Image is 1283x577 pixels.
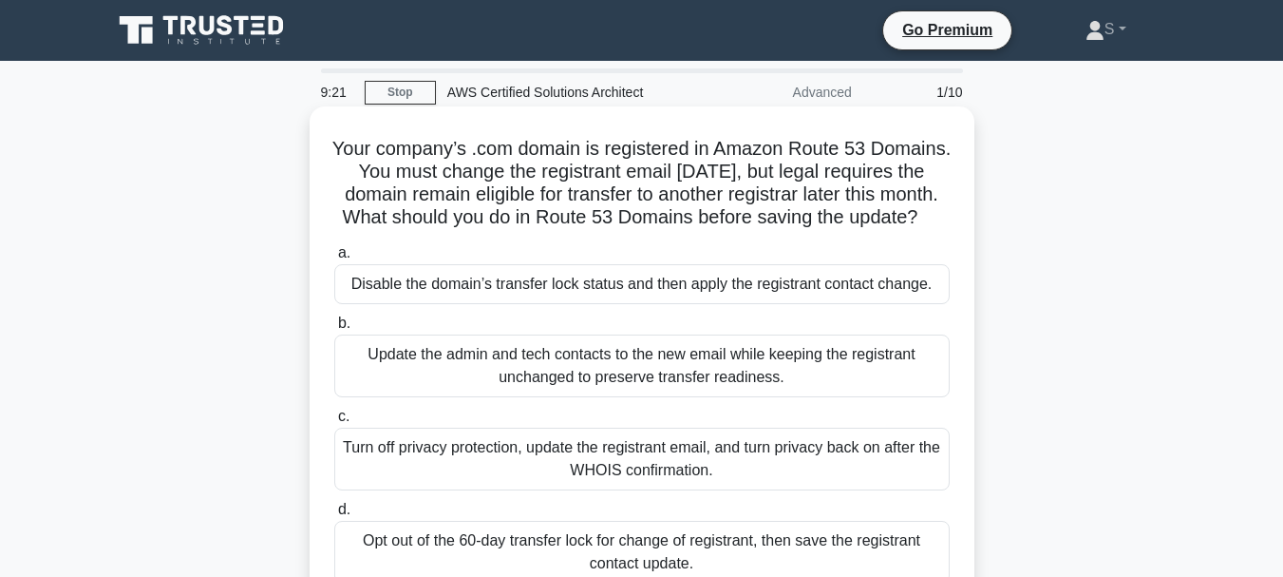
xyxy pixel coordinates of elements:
div: Disable the domain’s transfer lock status and then apply the registrant contact change. [334,264,950,304]
a: Stop [365,81,436,105]
div: 1/10 [863,73,974,111]
div: Update the admin and tech contacts to the new email while keeping the registrant unchanged to pre... [334,335,950,397]
a: S [1040,10,1172,48]
span: b. [338,315,350,331]
span: a. [338,244,350,260]
h5: Your company’s .com domain is registered in Amazon Route 53 Domains. You must change the registra... [332,137,952,230]
div: 9:21 [310,73,365,111]
div: Advanced [697,73,863,111]
span: d. [338,501,350,517]
div: Turn off privacy protection, update the registrant email, and turn privacy back on after the WHOI... [334,428,950,490]
span: c. [338,408,349,424]
div: AWS Certified Solutions Architect [436,73,697,111]
a: Go Premium [891,18,1004,42]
